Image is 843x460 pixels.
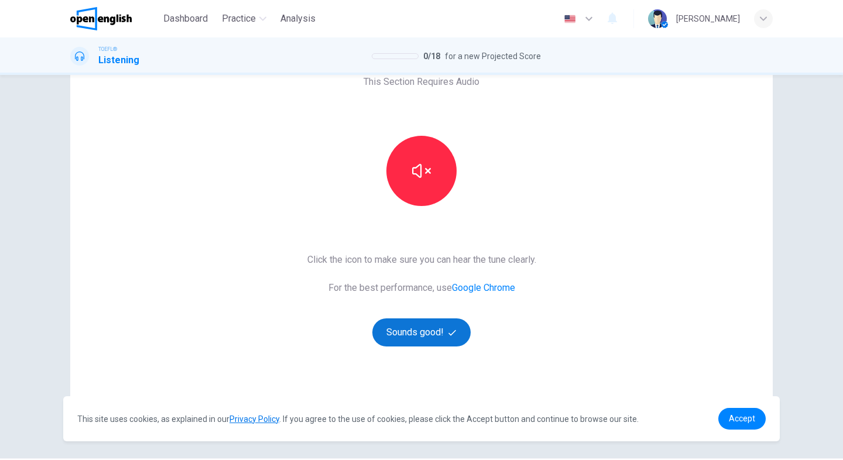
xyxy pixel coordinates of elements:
span: for a new Projected Score [445,49,541,63]
span: This Section Requires Audio [364,75,479,89]
button: Analysis [276,8,320,29]
button: Sounds good! [372,318,471,346]
span: Accept [729,414,755,423]
span: This site uses cookies, as explained in our . If you agree to the use of cookies, please click th... [77,414,639,424]
span: TOEFL® [98,45,117,53]
span: Practice [222,12,256,26]
button: Practice [217,8,271,29]
img: Profile picture [648,9,667,28]
span: Click the icon to make sure you can hear the tune clearly. [307,253,536,267]
div: cookieconsent [63,396,780,441]
div: [PERSON_NAME] [676,12,740,26]
span: For the best performance, use [307,281,536,295]
a: Privacy Policy [229,414,279,424]
span: Dashboard [163,12,208,26]
img: en [563,15,577,23]
a: OpenEnglish logo [70,7,159,30]
span: 0 / 18 [423,49,440,63]
span: Analysis [280,12,316,26]
button: Dashboard [159,8,213,29]
a: Google Chrome [452,282,515,293]
img: OpenEnglish logo [70,7,132,30]
a: dismiss cookie message [718,408,766,430]
h1: Listening [98,53,139,67]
